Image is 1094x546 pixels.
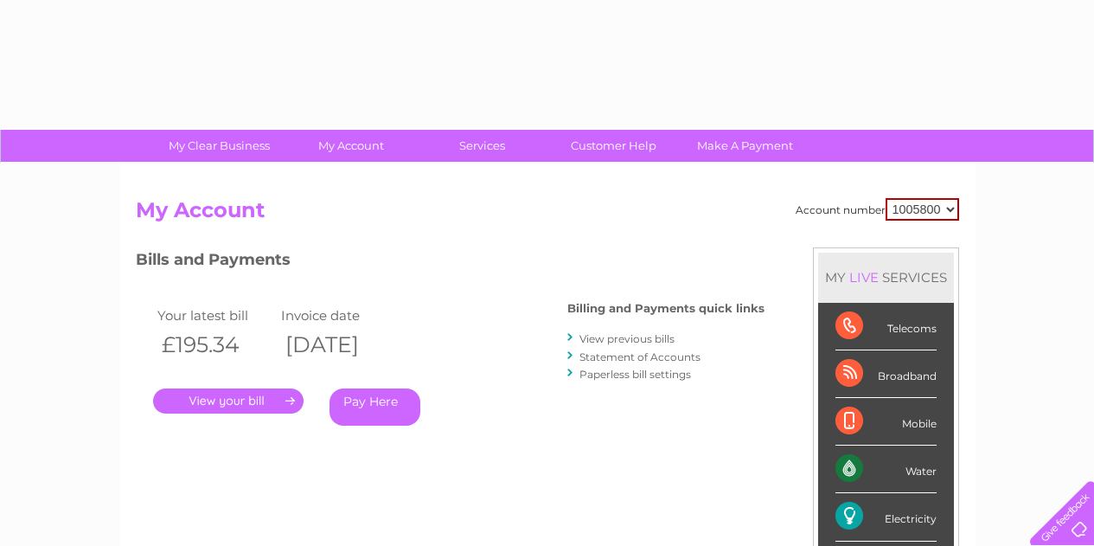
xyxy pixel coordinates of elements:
a: Customer Help [542,130,685,162]
div: MY SERVICES [818,253,954,302]
div: Broadband [835,350,937,398]
h3: Bills and Payments [136,247,765,278]
a: View previous bills [579,332,675,345]
div: Telecoms [835,303,937,350]
a: My Account [279,130,422,162]
a: Statement of Accounts [579,350,701,363]
a: Make A Payment [674,130,816,162]
a: Services [411,130,553,162]
td: Invoice date [277,304,401,327]
h4: Billing and Payments quick links [567,302,765,315]
a: My Clear Business [148,130,291,162]
div: Account number [796,198,959,221]
div: Mobile [835,398,937,446]
th: £195.34 [153,327,278,363]
td: Your latest bill [153,304,278,327]
div: LIVE [846,269,882,286]
th: [DATE] [277,327,401,363]
div: Water [835,446,937,493]
h2: My Account [136,198,959,231]
div: Electricity [835,493,937,541]
a: . [153,389,304,414]
a: Pay Here [329,389,420,426]
a: Paperless bill settings [579,368,691,381]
